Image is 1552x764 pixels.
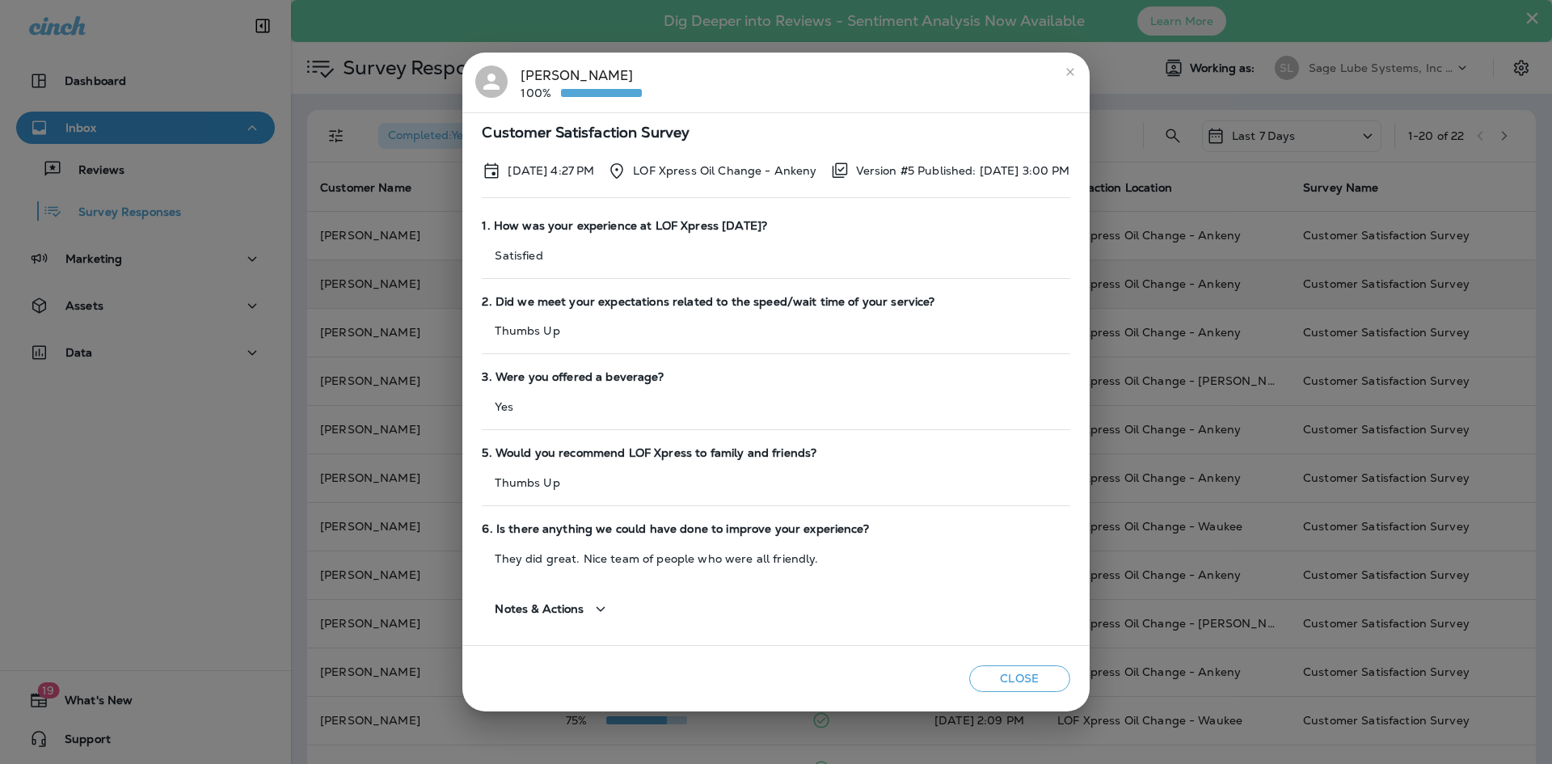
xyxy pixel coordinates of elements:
button: close [1057,59,1083,85]
p: Thumbs Up [482,476,1069,489]
span: 2. Did we meet your expectations related to the speed/wait time of your service? [482,295,1069,309]
div: [PERSON_NAME] [521,65,642,99]
span: 3. Were you offered a beverage? [482,370,1069,384]
span: Notes & Actions [495,602,584,616]
span: 5. Would you recommend LOF Xpress to family and friends? [482,446,1069,460]
p: Yes [482,400,1069,413]
span: Customer Satisfaction Survey [482,126,1069,140]
button: Close [969,665,1070,692]
span: 6. Is there anything we could have done to improve your experience? [482,522,1069,536]
p: Satisfied [482,249,1069,262]
p: They did great. Nice team of people who were all friendly. [482,552,1069,565]
p: Oct 1, 2025 4:27 PM [508,164,594,177]
p: LOF Xpress Oil Change - Ankeny [633,164,816,177]
p: Thumbs Up [482,324,1069,337]
p: 100% [521,87,561,99]
span: 1. How was your experience at LOF Xpress [DATE]? [482,219,1069,233]
button: Notes & Actions [482,586,622,632]
p: Version #5 Published: [DATE] 3:00 PM [856,164,1070,177]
